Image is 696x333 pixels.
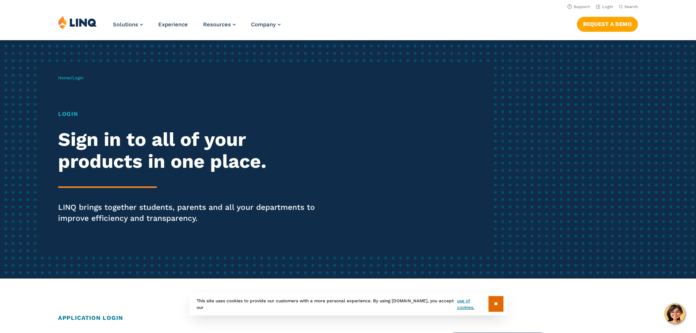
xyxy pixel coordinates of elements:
[251,21,281,28] a: Company
[113,21,143,28] a: Solutions
[596,4,613,9] a: Login
[72,75,83,80] span: Login
[58,15,97,29] img: LINQ | K‑12 Software
[58,202,326,224] p: LINQ brings together students, parents and all your departments to improve efficiency and transpa...
[577,17,638,31] a: Request a Demo
[113,15,281,39] nav: Primary Navigation
[58,75,83,80] span: /
[189,292,507,315] div: This site uses cookies to provide our customers with a more personal experience. By using [DOMAIN...
[577,15,638,31] nav: Button Navigation
[665,303,685,324] button: Hello, have a question? Let’s chat.
[58,75,71,80] a: Home
[58,110,326,118] h1: Login
[203,21,236,28] a: Resources
[58,129,326,173] h2: Sign in to all of your products in one place.
[203,21,231,28] span: Resources
[619,4,638,10] button: Open Search Bar
[624,4,638,9] span: Search
[251,21,276,28] span: Company
[113,21,138,28] span: Solutions
[158,21,188,28] a: Experience
[457,298,488,311] a: use of cookies.
[567,4,590,9] a: Support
